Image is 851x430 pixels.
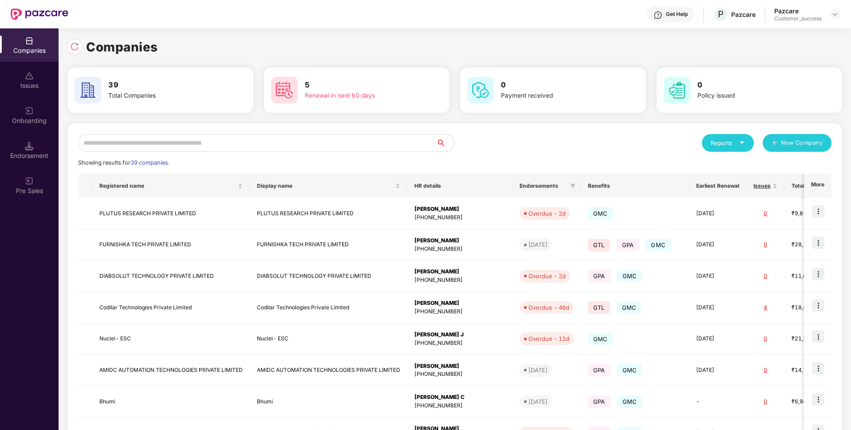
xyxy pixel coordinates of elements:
[753,335,777,343] div: 0
[414,237,505,245] div: [PERSON_NAME]
[763,134,831,152] button: plusNew Company
[86,37,158,57] h1: Companies
[689,174,746,198] th: Earliest Renewal
[501,91,613,101] div: Payment received
[792,366,836,375] div: ₹14,72,898.42
[664,77,690,103] img: svg+xml;base64,PHN2ZyB4bWxucz0iaHR0cDovL3d3dy53My5vcmcvMjAwMC9zdmciIHdpZHRoPSI2MCIgaGVpZ2h0PSI2MC...
[25,142,34,150] img: svg+xml;base64,PHN2ZyB3aWR0aD0iMTQuNSIgaGVpZ2h0PSIxNC41IiB2aWV3Qm94PSIwIDAgMTYgMTYiIGZpbGw9Im5vbm...
[528,240,548,249] div: [DATE]
[436,139,454,146] span: search
[250,229,407,261] td: FURNISHKA TECH PRIVATE LIMITED
[520,182,567,189] span: Endorsements
[617,364,642,376] span: GMC
[781,138,823,147] span: New Company
[617,301,642,314] span: GMC
[407,174,512,198] th: HR details
[689,198,746,229] td: [DATE]
[528,366,548,375] div: [DATE]
[528,397,548,406] div: [DATE]
[588,333,613,345] span: GMC
[568,181,577,191] span: filter
[108,91,220,101] div: Total Companies
[689,260,746,292] td: [DATE]
[414,308,505,316] div: [PHONE_NUMBER]
[812,205,824,217] img: icon
[812,393,824,406] img: icon
[25,36,34,45] img: svg+xml;base64,PHN2ZyBpZD0iQ29tcGFuaWVzIiB4bWxucz0iaHR0cDovL3d3dy53My5vcmcvMjAwMC9zdmciIHdpZHRoPS...
[812,237,824,249] img: icon
[250,386,407,418] td: Bhumi
[528,272,566,280] div: Overdue - 2d
[414,393,505,402] div: [PERSON_NAME] C
[414,339,505,347] div: [PHONE_NUMBER]
[99,182,236,189] span: Registered name
[130,159,169,166] span: 39 companies.
[617,395,642,408] span: GMC
[78,159,169,166] span: Showing results for
[792,209,836,218] div: ₹9,81,767.08
[467,77,494,103] img: svg+xml;base64,PHN2ZyB4bWxucz0iaHR0cDovL3d3dy53My5vcmcvMjAwMC9zdmciIHdpZHRoPSI2MCIgaGVpZ2h0PSI2MC...
[666,11,688,18] div: Get Help
[92,386,250,418] td: Bhumi
[739,140,745,146] span: caret-down
[436,134,454,152] button: search
[528,303,569,312] div: Overdue - 46d
[271,77,298,103] img: svg+xml;base64,PHN2ZyB4bWxucz0iaHR0cDovL3d3dy53My5vcmcvMjAwMC9zdmciIHdpZHRoPSI2MCIgaGVpZ2h0PSI2MC...
[414,213,505,222] div: [PHONE_NUMBER]
[250,260,407,292] td: DIABSOLUT TECHNOLOGY PRIVATE LIMITED
[792,335,836,343] div: ₹21,21,640
[588,301,610,314] span: GTL
[501,79,613,91] h3: 0
[25,177,34,185] img: svg+xml;base64,PHN2ZyB3aWR0aD0iMjAiIGhlaWdodD0iMjAiIHZpZXdCb3g9IjAgMCAyMCAyMCIgZmlsbD0ibm9uZSIgeG...
[581,174,689,198] th: Benefits
[753,398,777,406] div: 0
[689,355,746,387] td: [DATE]
[414,362,505,371] div: [PERSON_NAME]
[746,174,784,198] th: Issues
[731,10,756,19] div: Pazcare
[25,107,34,115] img: svg+xml;base64,PHN2ZyB3aWR0aD0iMjAiIGhlaWdodD0iMjAiIHZpZXdCb3g9IjAgMCAyMCAyMCIgZmlsbD0ibm9uZSIgeG...
[92,323,250,355] td: Nuclei- ESC
[75,77,101,103] img: svg+xml;base64,PHN2ZyB4bWxucz0iaHR0cDovL3d3dy53My5vcmcvMjAwMC9zdmciIHdpZHRoPSI2MCIgaGVpZ2h0PSI2MC...
[70,42,79,51] img: svg+xml;base64,PHN2ZyBpZD0iUmVsb2FkLTMyeDMyIiB4bWxucz0iaHR0cDovL3d3dy53My5vcmcvMjAwMC9zdmciIHdpZH...
[250,174,407,198] th: Display name
[718,9,724,20] span: P
[697,91,809,101] div: Policy issued
[25,71,34,80] img: svg+xml;base64,PHN2ZyBpZD0iSXNzdWVzX2Rpc2FibGVkIiB4bWxucz0iaHR0cDovL3d3dy53My5vcmcvMjAwMC9zdmciIH...
[92,174,250,198] th: Registered name
[711,138,745,147] div: Reports
[753,182,771,189] span: Issues
[804,174,831,198] th: More
[617,239,639,251] span: GPA
[812,299,824,312] img: icon
[414,205,505,213] div: [PERSON_NAME]
[689,292,746,323] td: [DATE]
[92,355,250,387] td: AMIDC AUTOMATION TECHNOLOGIES PRIVATE LIMITED
[774,7,822,15] div: Pazcare
[250,355,407,387] td: AMIDC AUTOMATION TECHNOLOGIES PRIVATE LIMITED
[588,239,610,251] span: GTL
[753,209,777,218] div: 0
[689,323,746,355] td: [DATE]
[414,299,505,308] div: [PERSON_NAME]
[250,323,407,355] td: Nuclei- ESC
[108,79,220,91] h3: 39
[831,11,839,18] img: svg+xml;base64,PHN2ZyBpZD0iRHJvcGRvd24tMzJ4MzIiIHhtbG5zPSJodHRwOi8vd3d3LnczLm9yZy8yMDAwL3N2ZyIgd2...
[812,268,824,280] img: icon
[772,140,777,147] span: plus
[792,304,836,312] div: ₹18,42,781.22
[250,198,407,229] td: PLUTUS RESEARCH PRIVATE LIMITED
[588,395,611,408] span: GPA
[784,174,843,198] th: Total Premium
[528,334,569,343] div: Overdue - 11d
[92,260,250,292] td: DIABSOLUT TECHNOLOGY PRIVATE LIMITED
[753,272,777,280] div: 0
[250,292,407,323] td: Codilar Technologies Private Limited
[774,15,822,22] div: Customer_success
[753,241,777,249] div: 0
[528,209,566,218] div: Overdue - 2d
[689,229,746,261] td: [DATE]
[305,79,417,91] h3: 5
[792,272,836,280] div: ₹11,69,830.76
[812,331,824,343] img: icon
